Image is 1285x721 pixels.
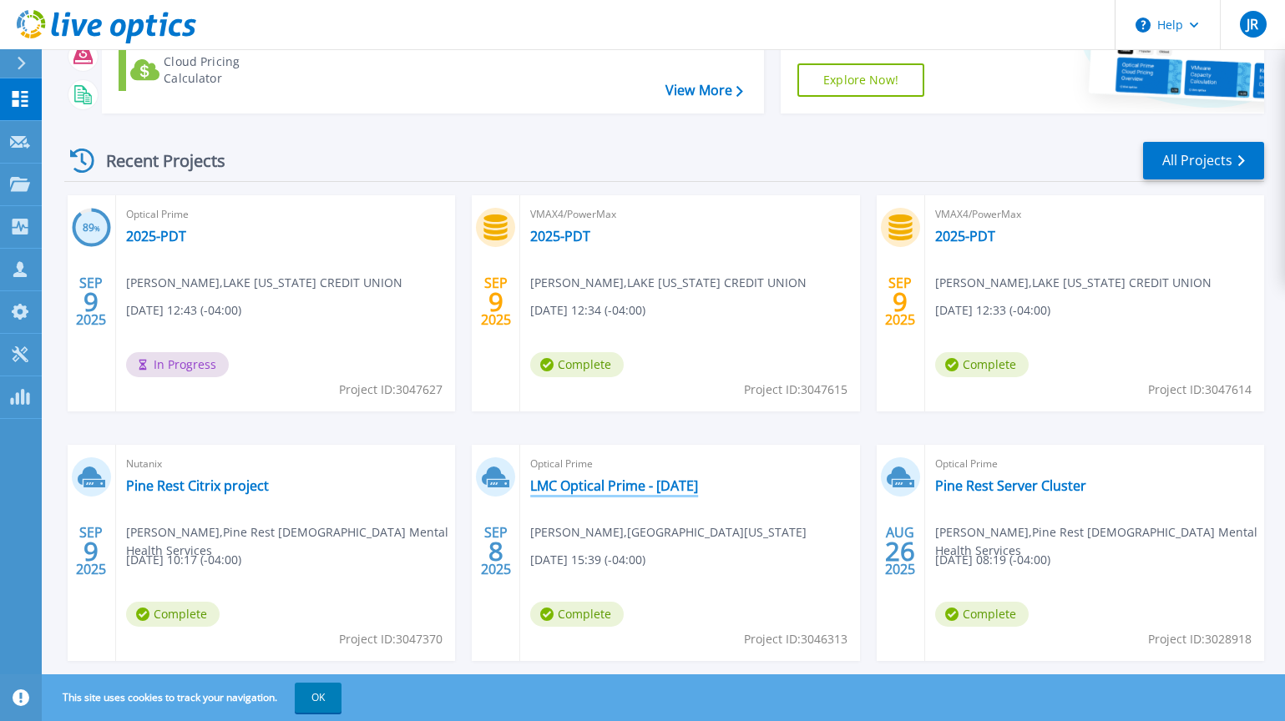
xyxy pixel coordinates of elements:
[744,630,847,648] span: Project ID: 3046313
[935,228,995,245] a: 2025-PDT
[530,551,645,569] span: [DATE] 15:39 (-04:00)
[72,219,111,238] h3: 89
[530,523,807,542] span: [PERSON_NAME] , [GEOGRAPHIC_DATA][US_STATE]
[1247,18,1258,31] span: JR
[83,544,99,558] span: 9
[884,271,916,332] div: SEP 2025
[935,352,1029,377] span: Complete
[480,521,512,582] div: SEP 2025
[935,455,1254,473] span: Optical Prime
[64,140,248,181] div: Recent Projects
[530,205,849,224] span: VMAX4/PowerMax
[744,381,847,399] span: Project ID: 3047615
[126,455,445,473] span: Nutanix
[480,271,512,332] div: SEP 2025
[488,295,503,309] span: 9
[339,381,443,399] span: Project ID: 3047627
[935,301,1050,320] span: [DATE] 12:33 (-04:00)
[935,551,1050,569] span: [DATE] 08:19 (-04:00)
[94,224,100,233] span: %
[126,274,402,292] span: [PERSON_NAME] , LAKE [US_STATE] CREDIT UNION
[935,477,1086,494] a: Pine Rest Server Cluster
[126,477,269,494] a: Pine Rest Citrix project
[935,602,1029,627] span: Complete
[530,228,590,245] a: 2025-PDT
[1143,142,1264,179] a: All Projects
[164,53,297,87] div: Cloud Pricing Calculator
[893,295,908,309] span: 9
[935,205,1254,224] span: VMAX4/PowerMax
[75,521,107,582] div: SEP 2025
[126,523,455,560] span: [PERSON_NAME] , Pine Rest [DEMOGRAPHIC_DATA] Mental Health Services
[339,630,443,648] span: Project ID: 3047370
[665,83,743,98] a: View More
[75,271,107,332] div: SEP 2025
[126,228,186,245] a: 2025-PDT
[126,602,220,627] span: Complete
[530,352,624,377] span: Complete
[488,544,503,558] span: 8
[1148,630,1252,648] span: Project ID: 3028918
[530,602,624,627] span: Complete
[885,544,915,558] span: 26
[119,49,305,91] a: Cloud Pricing Calculator
[797,63,924,97] a: Explore Now!
[83,295,99,309] span: 9
[884,521,916,582] div: AUG 2025
[530,455,849,473] span: Optical Prime
[935,523,1264,560] span: [PERSON_NAME] , Pine Rest [DEMOGRAPHIC_DATA] Mental Health Services
[126,205,445,224] span: Optical Prime
[126,352,229,377] span: In Progress
[126,301,241,320] span: [DATE] 12:43 (-04:00)
[295,683,341,713] button: OK
[126,551,241,569] span: [DATE] 10:17 (-04:00)
[1148,381,1252,399] span: Project ID: 3047614
[935,274,1212,292] span: [PERSON_NAME] , LAKE [US_STATE] CREDIT UNION
[530,274,807,292] span: [PERSON_NAME] , LAKE [US_STATE] CREDIT UNION
[530,301,645,320] span: [DATE] 12:34 (-04:00)
[530,477,698,494] a: LMC Optical Prime - [DATE]
[46,683,341,713] span: This site uses cookies to track your navigation.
